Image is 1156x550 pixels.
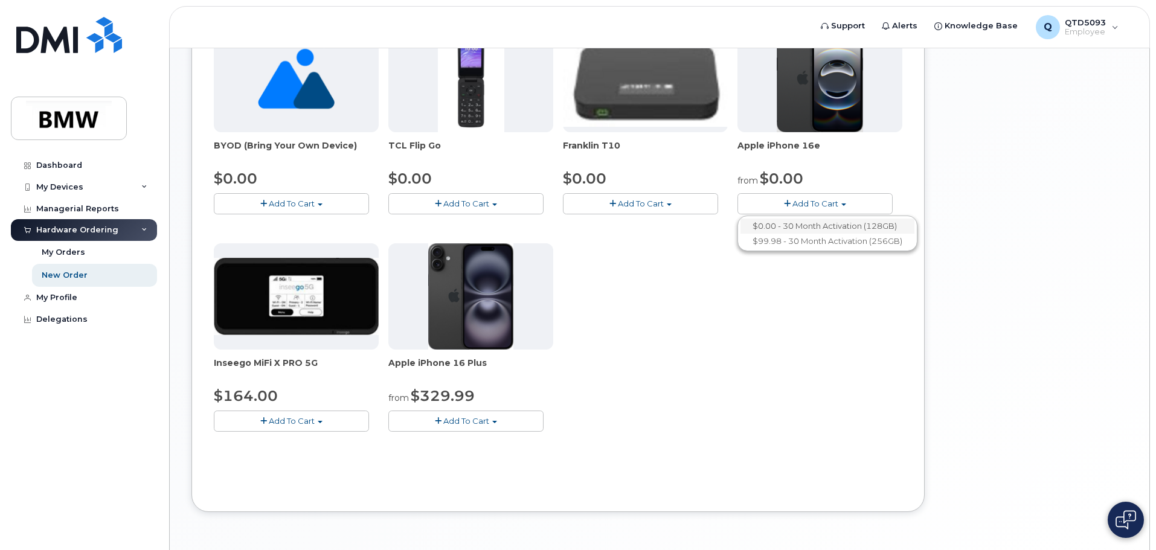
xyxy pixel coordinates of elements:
[269,416,315,426] span: Add To Cart
[214,193,369,214] button: Add To Cart
[388,170,432,187] span: $0.00
[428,243,513,350] img: iphone_16_plus.png
[737,175,758,186] small: from
[760,170,803,187] span: $0.00
[214,411,369,432] button: Add To Cart
[1065,18,1106,27] span: QTD5093
[1065,27,1106,37] span: Employee
[1027,15,1127,39] div: QTD5093
[214,357,379,381] div: Inseego MiFi X PRO 5G
[411,387,475,405] span: $329.99
[831,20,865,32] span: Support
[892,20,917,32] span: Alerts
[388,139,553,164] div: TCL Flip Go
[777,26,864,132] img: iphone16e.png
[873,14,926,38] a: Alerts
[740,234,914,249] a: $99.98 - 30 Month Activation (256GB)
[438,26,504,132] img: TCL_FLIP_MODE.jpg
[388,357,553,381] div: Apple iPhone 16 Plus
[1044,20,1052,34] span: Q
[792,199,838,208] span: Add To Cart
[563,170,606,187] span: $0.00
[214,258,379,335] img: cut_small_inseego_5G.jpg
[214,387,278,405] span: $164.00
[388,392,409,403] small: from
[926,14,1026,38] a: Knowledge Base
[443,416,489,426] span: Add To Cart
[812,14,873,38] a: Support
[563,31,728,127] img: t10.jpg
[388,411,544,432] button: Add To Cart
[740,219,914,234] a: $0.00 - 30 Month Activation (128GB)
[737,139,902,164] div: Apple iPhone 16e
[563,139,728,164] div: Franklin T10
[618,199,664,208] span: Add To Cart
[258,26,335,132] img: no_image_found-2caef05468ed5679b831cfe6fc140e25e0c280774317ffc20a367ab7fd17291e.png
[443,199,489,208] span: Add To Cart
[388,193,544,214] button: Add To Cart
[1116,510,1136,529] img: Open chat
[214,139,379,164] div: BYOD (Bring Your Own Device)
[945,20,1018,32] span: Knowledge Base
[563,193,718,214] button: Add To Cart
[269,199,315,208] span: Add To Cart
[214,170,257,187] span: $0.00
[737,193,893,214] button: Add To Cart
